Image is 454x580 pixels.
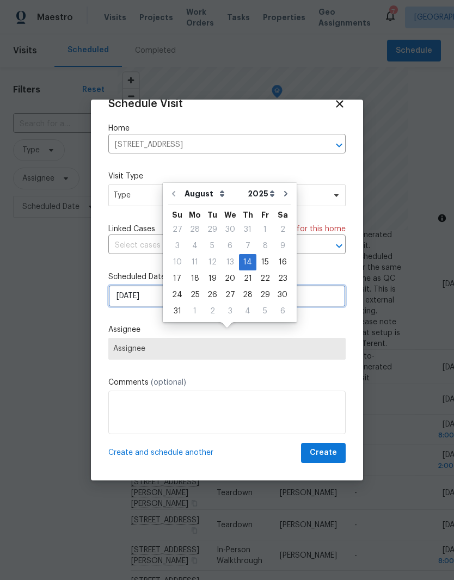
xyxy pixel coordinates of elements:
div: Thu Aug 07 2025 [239,238,256,254]
div: Sat Aug 23 2025 [274,270,291,287]
div: Wed Aug 06 2025 [221,238,239,254]
span: Linked Cases [108,224,155,235]
label: Visit Type [108,171,346,182]
span: Create [310,446,337,460]
div: Mon Jul 28 2025 [186,221,204,238]
div: 30 [274,287,291,303]
div: 12 [204,255,221,270]
div: 3 [168,238,186,254]
button: Open [332,138,347,153]
div: Sun Aug 24 2025 [168,287,186,303]
span: (optional) [151,379,186,386]
div: 6 [274,304,291,319]
div: Wed Jul 30 2025 [221,221,239,238]
div: Tue Aug 12 2025 [204,254,221,270]
div: Wed Aug 20 2025 [221,270,239,287]
div: 1 [186,304,204,319]
abbr: Sunday [172,211,182,219]
div: Mon Sep 01 2025 [186,303,204,319]
div: Thu Aug 14 2025 [239,254,256,270]
div: 31 [239,222,256,237]
div: 30 [221,222,239,237]
div: 29 [204,222,221,237]
div: Thu Aug 21 2025 [239,270,256,287]
div: Sun Aug 03 2025 [168,238,186,254]
div: 26 [204,287,221,303]
div: 29 [256,287,274,303]
div: Thu Sep 04 2025 [239,303,256,319]
input: Select cases [108,237,315,254]
div: 3 [221,304,239,319]
div: 4 [186,238,204,254]
div: 19 [204,271,221,286]
div: 15 [256,255,274,270]
button: Create [301,443,346,463]
label: Scheduled Date [108,272,346,282]
div: 4 [239,304,256,319]
abbr: Tuesday [207,211,217,219]
span: Close [334,98,346,110]
div: 17 [168,271,186,286]
div: Sat Aug 16 2025 [274,254,291,270]
span: Assignee [113,344,341,353]
abbr: Thursday [243,211,253,219]
div: Mon Aug 04 2025 [186,238,204,254]
span: Type [113,190,325,201]
button: Go to next month [278,183,294,205]
div: 27 [221,287,239,303]
abbr: Wednesday [224,211,236,219]
div: Tue Aug 05 2025 [204,238,221,254]
div: 5 [256,304,274,319]
div: Fri Aug 15 2025 [256,254,274,270]
div: 28 [239,287,256,303]
div: Sat Aug 30 2025 [274,287,291,303]
div: 24 [168,287,186,303]
div: Sun Aug 17 2025 [168,270,186,287]
button: Go to previous month [165,183,182,205]
div: Thu Jul 31 2025 [239,221,256,238]
div: Wed Aug 27 2025 [221,287,239,303]
div: 11 [186,255,204,270]
div: Fri Aug 22 2025 [256,270,274,287]
div: 2 [274,222,291,237]
abbr: Saturday [278,211,288,219]
label: Comments [108,377,346,388]
div: 14 [239,255,256,270]
label: Assignee [108,324,346,335]
div: 9 [274,238,291,254]
div: Tue Sep 02 2025 [204,303,221,319]
span: Create and schedule another [108,447,213,458]
div: Wed Aug 13 2025 [221,254,239,270]
div: 16 [274,255,291,270]
abbr: Monday [189,211,201,219]
div: 23 [274,271,291,286]
div: 18 [186,271,204,286]
div: 8 [256,238,274,254]
div: 10 [168,255,186,270]
select: Month [182,186,245,202]
div: 7 [239,238,256,254]
div: 5 [204,238,221,254]
div: Fri Sep 05 2025 [256,303,274,319]
div: 22 [256,271,274,286]
div: 6 [221,238,239,254]
div: 13 [221,255,239,270]
div: Sun Aug 10 2025 [168,254,186,270]
div: 25 [186,287,204,303]
div: 31 [168,304,186,319]
abbr: Friday [261,211,269,219]
div: Sat Aug 09 2025 [274,238,291,254]
div: 20 [221,271,239,286]
div: Mon Aug 11 2025 [186,254,204,270]
div: Mon Aug 25 2025 [186,287,204,303]
div: Mon Aug 18 2025 [186,270,204,287]
div: Tue Aug 19 2025 [204,270,221,287]
div: 27 [168,222,186,237]
div: 1 [256,222,274,237]
div: Tue Jul 29 2025 [204,221,221,238]
input: M/D/YYYY [108,285,346,307]
div: Sat Sep 06 2025 [274,303,291,319]
span: Schedule Visit [108,98,183,109]
div: Fri Aug 29 2025 [256,287,274,303]
div: Sun Jul 27 2025 [168,221,186,238]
